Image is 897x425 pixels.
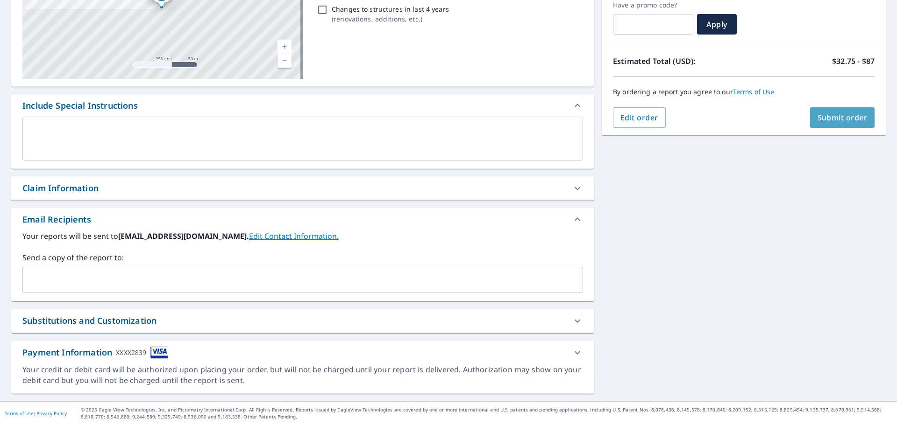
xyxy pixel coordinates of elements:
a: Current Level 17, Zoom In [278,40,292,54]
b: [EMAIL_ADDRESS][DOMAIN_NAME]. [118,231,249,241]
div: XXXX2839 [116,346,146,359]
a: Current Level 17, Zoom Out [278,54,292,68]
button: Apply [697,14,737,35]
button: Submit order [810,107,875,128]
div: Claim Information [22,182,99,195]
div: Claim Information [11,176,594,200]
div: Email Recipients [11,208,594,230]
p: By ordering a report you agree to our [613,88,875,96]
div: Substitutions and Customization [11,309,594,333]
div: Include Special Instructions [11,94,594,117]
span: Submit order [818,112,868,123]
p: Estimated Total (USD): [613,56,744,67]
p: Changes to structures in last 4 years [332,4,449,14]
a: EditContactInfo [249,231,339,241]
span: Edit order [620,112,658,123]
div: Substitutions and Customization [22,314,157,327]
button: Edit order [613,107,666,128]
label: Send a copy of the report to: [22,252,583,263]
p: © 2025 Eagle View Technologies, Inc. and Pictometry International Corp. All Rights Reserved. Repo... [81,406,892,420]
label: Your reports will be sent to [22,230,583,242]
div: Include Special Instructions [22,99,138,112]
label: Have a promo code? [613,1,693,9]
div: Email Recipients [22,213,91,226]
p: ( renovations, additions, etc. ) [332,14,449,24]
a: Terms of Use [5,410,34,417]
div: Your credit or debit card will be authorized upon placing your order, but will not be charged unt... [22,364,583,386]
div: Payment Information [22,346,168,359]
a: Privacy Policy [36,410,67,417]
div: Payment InformationXXXX2839cardImage [11,341,594,364]
span: Apply [705,19,729,29]
p: | [5,411,67,416]
p: $32.75 - $87 [832,56,875,67]
img: cardImage [150,346,168,359]
a: Terms of Use [733,87,775,96]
